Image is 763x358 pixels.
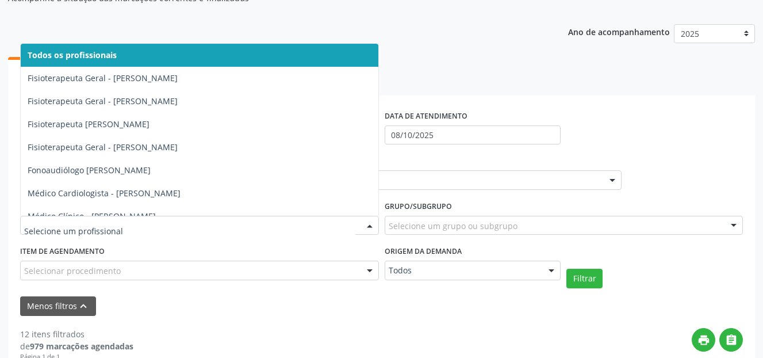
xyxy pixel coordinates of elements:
label: DATA DE ATENDIMENTO [385,108,467,125]
span: Médico Cardiologista - [PERSON_NAME] [28,188,181,199]
button: Filtrar [566,269,603,288]
div: 12 itens filtrados [20,328,133,340]
div: de [20,340,133,352]
span: Médico Clínico - [PERSON_NAME] [28,211,156,222]
button: print [692,328,715,352]
input: Selecione um profissional [24,220,355,243]
span: Fisioterapeuta [PERSON_NAME] [28,119,149,130]
span: Fisioterapeuta Geral - [PERSON_NAME] [28,73,178,83]
p: Ano de acompanhamento [568,24,670,39]
span: Selecione um grupo ou subgrupo [389,220,517,232]
input: Selecione um intervalo [385,125,561,145]
label: Origem da demanda [385,243,462,261]
button:  [719,328,743,352]
label: Item de agendamento [20,243,105,261]
span: Todos os profissionais [28,49,117,60]
span: Fonoaudiólogo [PERSON_NAME] [28,165,151,176]
button: Menos filtroskeyboard_arrow_up [20,296,96,317]
span: Selecionar procedimento [24,265,121,277]
i: print [697,334,710,346]
i:  [725,334,738,346]
strong: 979 marcações agendadas [30,341,133,352]
span: Fisioterapeuta Geral - [PERSON_NAME] [28,142,178,153]
span: Todos [389,265,538,276]
span: Fisioterapeuta Geral - [PERSON_NAME] [28,96,178,106]
span: Centro de Reabilitacao [267,174,598,186]
label: Grupo/Subgrupo [385,198,452,216]
i: keyboard_arrow_up [77,300,90,313]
